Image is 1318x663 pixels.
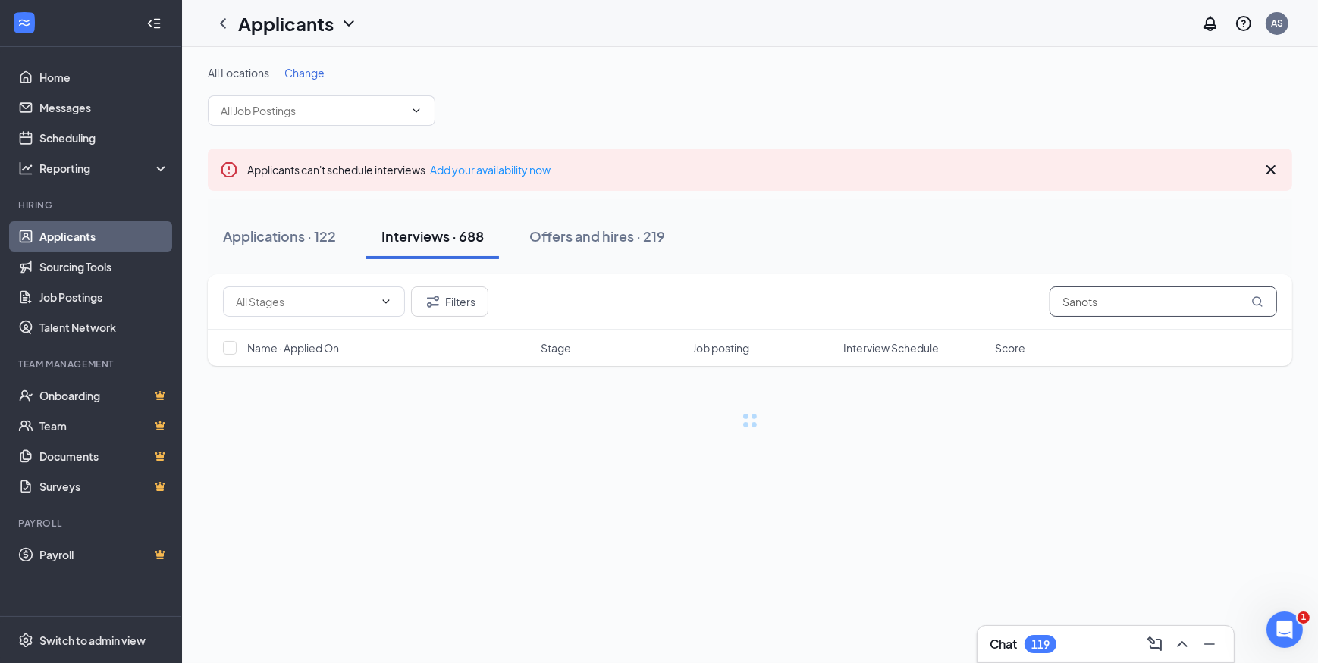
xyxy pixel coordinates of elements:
svg: QuestionInfo [1235,14,1253,33]
button: ComposeMessage [1143,632,1167,656]
span: Applicants can't schedule interviews. [247,163,551,177]
a: PayrollCrown [39,539,169,570]
a: Sourcing Tools [39,252,169,282]
span: Job posting [692,340,749,355]
h1: Applicants [238,11,334,36]
button: ChevronUp [1170,632,1194,656]
button: Minimize [1197,632,1222,656]
svg: MagnifyingGlass [1251,296,1263,308]
span: Change [284,66,325,80]
a: Home [39,62,169,92]
a: DocumentsCrown [39,441,169,471]
svg: ChevronLeft [214,14,232,33]
svg: ChevronDown [410,105,422,117]
input: All Stages [236,293,374,310]
input: All Job Postings [221,102,404,119]
div: AS [1271,17,1283,30]
div: Offers and hires · 219 [529,227,665,245]
div: Team Management [18,358,166,371]
iframe: Intercom live chat [1266,611,1303,648]
button: Filter Filters [411,286,488,317]
svg: Settings [18,633,33,648]
input: Search in interviews [1050,286,1277,317]
svg: ChevronUp [1173,635,1191,653]
a: Scheduling [39,123,169,153]
svg: ChevronDown [380,296,392,308]
div: Applications · 122 [223,227,336,245]
div: 119 [1031,638,1050,651]
a: Add your availability now [430,163,551,177]
span: Interview Schedule [843,340,939,355]
svg: Cross [1262,161,1280,179]
svg: ChevronDown [340,14,358,33]
a: Messages [39,92,169,123]
span: 1 [1298,611,1310,624]
svg: WorkstreamLogo [17,15,32,30]
a: Applicants [39,221,169,252]
div: Payroll [18,517,166,530]
a: Job Postings [39,282,169,312]
svg: Minimize [1200,635,1219,653]
a: OnboardingCrown [39,380,169,411]
svg: Filter [424,292,442,311]
div: Hiring [18,199,166,211]
svg: Analysis [18,161,33,176]
h3: Chat [990,636,1017,652]
span: Name · Applied On [247,340,339,355]
div: Switch to admin view [39,633,146,648]
a: SurveysCrown [39,471,169,502]
div: Interviews · 688 [381,227,484,245]
svg: Collapse [146,16,162,31]
svg: Notifications [1201,14,1219,33]
svg: Error [220,161,238,179]
svg: ComposeMessage [1146,635,1164,653]
span: Score [995,340,1025,355]
a: TeamCrown [39,411,169,441]
div: Reporting [39,161,170,176]
span: All Locations [208,66,269,80]
a: Talent Network [39,312,169,342]
span: Stage [541,340,571,355]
